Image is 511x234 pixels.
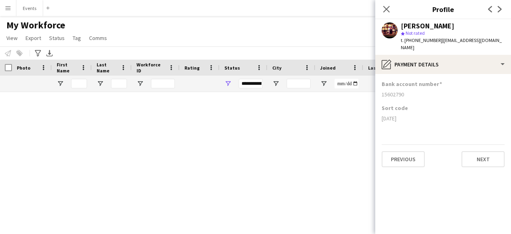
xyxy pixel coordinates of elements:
span: Status [49,34,65,42]
button: Open Filter Menu [97,80,104,87]
span: Status [224,65,240,71]
h3: Sort code [382,104,408,112]
a: View [3,33,21,43]
button: Open Filter Menu [224,80,232,87]
a: Tag [69,33,84,43]
h3: Bank account number [382,80,442,88]
a: Status [46,33,68,43]
span: Tag [73,34,81,42]
input: Joined Filter Input [335,79,358,88]
h3: Profile [375,4,511,14]
div: Payment details [375,55,511,74]
span: Comms [89,34,107,42]
input: First Name Filter Input [71,79,87,88]
span: Photo [17,65,30,71]
app-action-btn: Advanced filters [33,48,43,58]
div: [PERSON_NAME] [401,22,454,30]
input: Workforce ID Filter Input [151,79,175,88]
input: City Filter Input [287,79,311,88]
span: Not rated [406,30,425,36]
button: Events [16,0,43,16]
span: City [272,65,281,71]
a: Comms [86,33,110,43]
a: Export [22,33,44,43]
span: Workforce ID [137,62,165,74]
span: t. [PHONE_NUMBER] [401,37,442,43]
app-action-btn: Export XLSX [45,48,54,58]
span: Rating [184,65,200,71]
span: First Name [57,62,77,74]
span: | [EMAIL_ADDRESS][DOMAIN_NAME] [401,37,502,50]
span: Last Name [97,62,117,74]
span: My Workforce [6,19,65,31]
div: [DATE] [382,115,505,122]
span: Last job [368,65,386,71]
span: View [6,34,18,42]
button: Open Filter Menu [57,80,64,87]
button: Open Filter Menu [272,80,279,87]
span: Export [26,34,41,42]
button: Open Filter Menu [320,80,327,87]
button: Open Filter Menu [137,80,144,87]
input: Last Name Filter Input [111,79,127,88]
span: Joined [320,65,336,71]
div: 15602790 [382,91,505,98]
button: Previous [382,151,425,167]
button: Next [461,151,505,167]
